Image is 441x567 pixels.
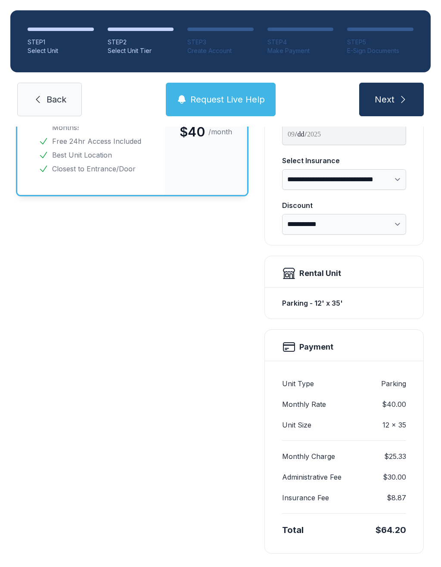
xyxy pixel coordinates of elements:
dd: $40.00 [382,399,406,409]
dt: Unit Size [282,420,311,430]
dt: Monthly Charge [282,451,335,462]
div: Rental Unit [299,267,341,279]
div: $64.20 [376,524,406,536]
dt: Monthly Rate [282,399,326,409]
div: E-Sign Documents [347,46,413,55]
div: Parking - 12' x 35' [282,294,406,312]
div: STEP 3 [187,38,254,46]
div: Total [282,524,304,536]
span: Free 24hr Access Included [52,136,141,146]
div: Select Insurance [282,155,406,166]
dd: Parking [381,378,406,389]
input: Move-in date [282,124,406,145]
div: STEP 4 [267,38,334,46]
div: Select Unit [28,46,94,55]
span: Request Live Help [190,93,265,105]
dt: Unit Type [282,378,314,389]
div: Create Account [187,46,254,55]
dt: Administrative Fee [282,472,342,482]
dt: Insurance Fee [282,493,329,503]
div: STEP 1 [28,38,94,46]
dd: 12 x 35 [382,420,406,430]
span: Back [47,93,66,105]
div: Select Unit Tier [108,46,174,55]
select: Select Insurance [282,169,406,190]
span: Next [375,93,394,105]
dd: $30.00 [383,472,406,482]
dd: $25.33 [384,451,406,462]
div: STEP 2 [108,38,174,46]
div: Make Payment [267,46,334,55]
span: /month [208,127,232,137]
h2: Payment [299,341,333,353]
select: Discount [282,214,406,235]
dd: $8.87 [387,493,406,503]
span: Best Unit Location [52,150,112,160]
div: STEP 5 [347,38,413,46]
span: $40 [180,124,205,139]
span: Closest to Entrance/Door [52,164,136,174]
div: Discount [282,200,406,211]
